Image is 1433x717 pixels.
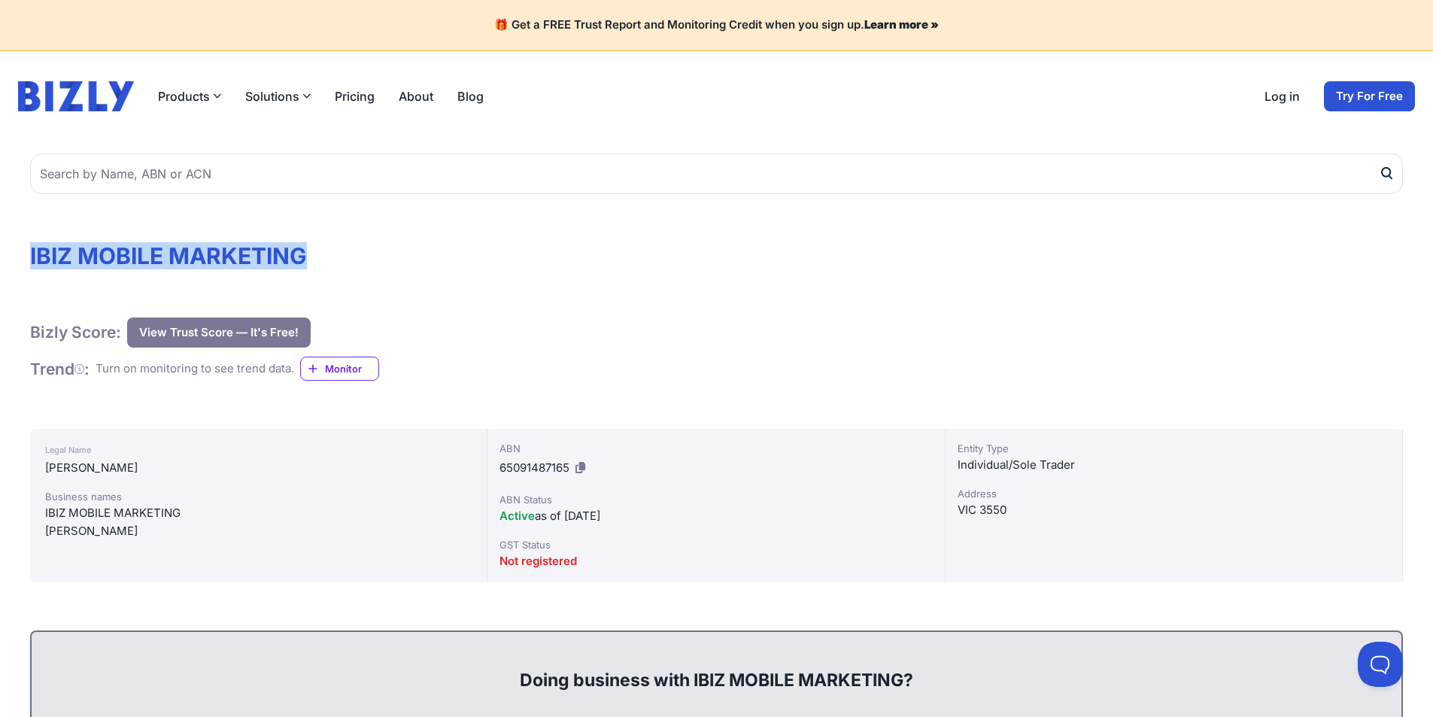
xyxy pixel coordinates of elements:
div: Business names [45,489,472,504]
a: Log in [1265,87,1300,105]
div: Legal Name [45,441,472,459]
a: Monitor [300,357,379,381]
div: ABN Status [499,492,932,507]
h4: 🎁 Get a FREE Trust Report and Monitoring Credit when you sign up. [18,18,1415,32]
button: View Trust Score — It's Free! [127,317,311,348]
div: Address [958,486,1390,501]
iframe: Toggle Customer Support [1358,642,1403,687]
span: Active [499,509,535,523]
div: ABN [499,441,932,456]
div: as of [DATE] [499,507,932,525]
h1: IBIZ MOBILE MARKETING [30,242,1403,269]
div: Turn on monitoring to see trend data. [96,360,294,378]
a: Try For Free [1324,81,1415,111]
div: Individual/Sole Trader [958,456,1390,474]
div: GST Status [499,537,932,552]
h1: Trend : [30,359,90,379]
a: Pricing [335,87,375,105]
div: [PERSON_NAME] [45,522,472,540]
div: VIC 3550 [958,501,1390,519]
button: Products [158,87,221,105]
span: 65091487165 [499,460,569,475]
div: Doing business with IBIZ MOBILE MARKETING? [47,644,1386,692]
h1: Bizly Score: [30,322,121,342]
span: Monitor [325,361,378,376]
a: Blog [457,87,484,105]
div: [PERSON_NAME] [45,459,472,477]
button: Solutions [245,87,311,105]
span: Not registered [499,554,577,568]
div: IBIZ MOBILE MARKETING [45,504,472,522]
div: Entity Type [958,441,1390,456]
a: Learn more » [864,17,939,32]
input: Search by Name, ABN or ACN [30,153,1403,194]
a: About [399,87,433,105]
